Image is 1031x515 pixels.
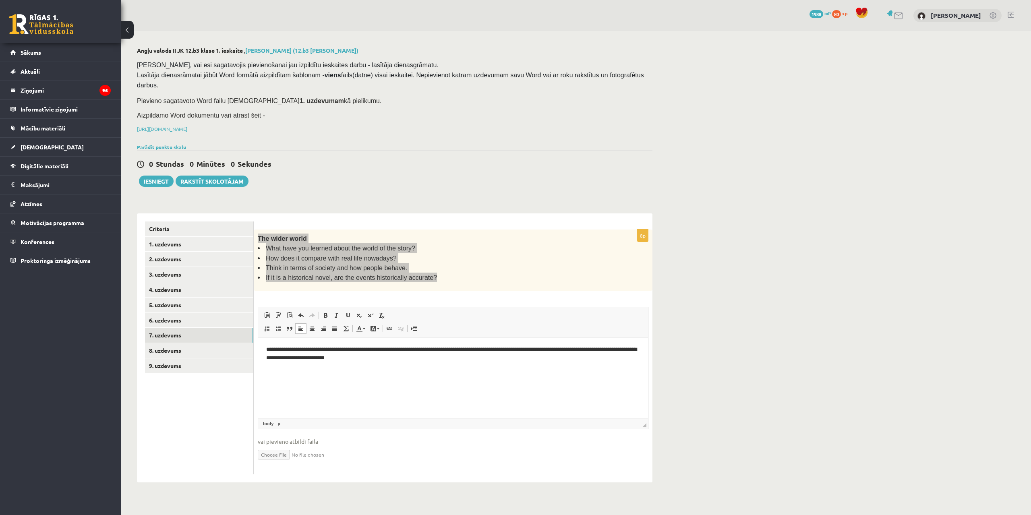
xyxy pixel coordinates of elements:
a: Paste (Ctrl+V) [261,310,273,321]
a: Atzīmes [10,194,111,213]
strong: viens [325,72,341,79]
p: 8p [637,229,648,242]
a: Mācību materiāli [10,119,111,137]
a: Italic (Ctrl+I) [331,310,342,321]
a: 2. uzdevums [145,252,253,267]
span: Digitālie materiāli [21,162,68,170]
span: Aizpildāmo Word dokumentu vari atrast šeit - [137,112,265,119]
a: 6. uzdevums [145,313,253,328]
a: Superscript [365,310,376,321]
span: xp [842,10,847,17]
a: Insert/Remove Bulleted List [273,323,284,334]
a: Parādīt punktu skalu [137,144,186,150]
span: mP [824,10,831,17]
legend: Maksājumi [21,176,111,194]
span: 0 [149,159,153,168]
iframe: Editor, wiswyg-editor-user-answer-47024761178840 [258,337,648,418]
span: If it is a historical novel, are the events historically accurate? [266,274,437,281]
a: 4. uzdevums [145,282,253,297]
span: 80 [832,10,841,18]
a: Align Right [318,323,329,334]
i: 96 [99,85,111,96]
a: Proktoringa izmēģinājums [10,251,111,270]
span: The wider world [258,235,307,242]
span: How does it compare with real life nowadays? [266,255,397,262]
span: Proktoringa izmēģinājums [21,257,91,264]
a: Rīgas 1. Tālmācības vidusskola [9,14,73,34]
span: Sākums [21,49,41,56]
span: vai pievieno atbildi failā [258,437,648,446]
a: [URL][DOMAIN_NAME] [137,126,187,132]
a: Align Left [295,323,306,334]
strong: 1. uzdevumam [300,97,344,104]
a: Undo (Ctrl+Z) [295,310,306,321]
a: [PERSON_NAME] [931,11,981,19]
span: Resize [642,423,646,427]
a: 7. uzdevums [145,328,253,343]
img: Jekaterina Savostjanova [917,12,925,20]
h2: Angļu valoda II JK 12.b3 klase 1. ieskaite , [137,47,652,54]
a: Konferences [10,232,111,251]
a: Aktuāli [10,62,111,81]
span: Sekundes [238,159,271,168]
a: Insert/Remove Numbered List [261,323,273,334]
span: Think in terms of society and how people behave. [266,265,407,271]
a: p element [276,420,282,427]
span: Motivācijas programma [21,219,84,226]
a: Ziņojumi96 [10,81,111,99]
a: Bold (Ctrl+B) [320,310,331,321]
a: 5. uzdevums [145,298,253,312]
a: Motivācijas programma [10,213,111,232]
span: Konferences [21,238,54,245]
span: Stundas [156,159,184,168]
a: 3. uzdevums [145,267,253,282]
span: Atzīmes [21,200,42,207]
span: [PERSON_NAME], vai esi sagatavojis pievienošanai jau izpildītu ieskaites darbu - lasītāja dienasg... [137,62,646,89]
a: 80 xp [832,10,851,17]
a: Center [306,323,318,334]
span: [DEMOGRAPHIC_DATA] [21,143,84,151]
a: Digitālie materiāli [10,157,111,175]
a: Redo (Ctrl+Y) [306,310,318,321]
span: What have you learned about the world of the story? [266,245,415,252]
span: Pievieno sagatavoto Word failu [DEMOGRAPHIC_DATA] kā pielikumu. [137,97,381,104]
a: 1. uzdevums [145,237,253,252]
a: Insert Page Break for Printing [408,323,420,334]
a: Maksājumi [10,176,111,194]
a: Criteria [145,221,253,236]
a: Sākums [10,43,111,62]
a: Subscript [354,310,365,321]
legend: Informatīvie ziņojumi [21,100,111,118]
a: Block Quote [284,323,295,334]
a: Underline (Ctrl+U) [342,310,354,321]
a: Link (Ctrl+K) [384,323,395,334]
span: Mācību materiāli [21,124,65,132]
a: Math [340,323,352,334]
a: Background Color [368,323,382,334]
a: Paste from Word [284,310,295,321]
a: Text Color [354,323,368,334]
a: 9. uzdevums [145,358,253,373]
span: 0 [190,159,194,168]
a: Remove Format [376,310,387,321]
span: Aktuāli [21,68,40,75]
a: Informatīvie ziņojumi [10,100,111,118]
a: Paste as plain text (Ctrl+Shift+V) [273,310,284,321]
a: 1988 mP [809,10,831,17]
a: Unlink [395,323,406,334]
span: 1988 [809,10,823,18]
legend: Ziņojumi [21,81,111,99]
a: Rakstīt skolotājam [176,176,248,187]
span: 0 [231,159,235,168]
a: 8. uzdevums [145,343,253,358]
a: body element [261,420,275,427]
a: [PERSON_NAME] (12.b3 [PERSON_NAME]) [245,47,358,54]
button: Iesniegt [139,176,174,187]
a: [DEMOGRAPHIC_DATA] [10,138,111,156]
span: Minūtes [197,159,225,168]
a: Justify [329,323,340,334]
